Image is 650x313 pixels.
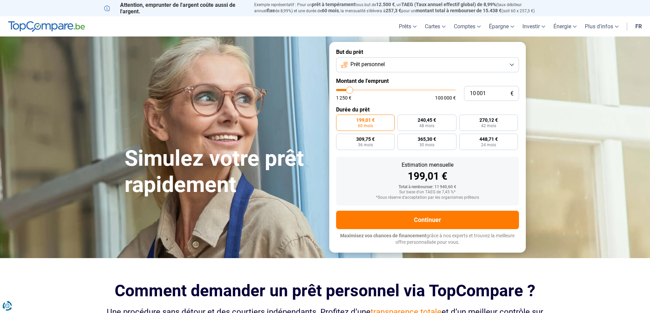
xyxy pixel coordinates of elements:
[485,16,518,36] a: Épargne
[336,106,519,113] label: Durée du prêt
[418,118,436,122] span: 240,45 €
[518,16,549,36] a: Investir
[549,16,581,36] a: Énergie
[104,281,546,300] h2: Comment demander un prêt personnel via TopCompare ?
[435,95,456,100] span: 100 000 €
[336,211,519,229] button: Continuer
[510,91,514,96] span: €
[336,78,519,84] label: Montant de l'emprunt
[336,233,519,246] p: grâce à nos experts et trouvez la meilleure offre personnalisée pour vous.
[312,2,355,7] span: prêt à tempérament
[8,21,85,32] img: TopCompare
[419,124,434,128] span: 48 mois
[336,57,519,72] button: Prêt personnel
[267,8,275,13] span: fixe
[479,137,498,141] span: 448,71 €
[336,95,351,100] span: 1 250 €
[342,195,514,200] div: *Sous réserve d'acceptation par les organismes prêteurs
[401,2,496,7] span: TAEG (Taux annuel effectif global) de 8,99%
[342,190,514,195] div: Sur base d'un TAEG de 7,45 %*
[481,143,496,147] span: 24 mois
[322,8,339,13] span: 60 mois
[104,2,246,15] p: Attention, emprunter de l'argent coûte aussi de l'argent.
[631,16,646,36] a: fr
[342,162,514,168] div: Estimation mensuelle
[125,146,321,198] h1: Simulez votre prêt rapidement
[358,124,373,128] span: 60 mois
[342,171,514,181] div: 199,01 €
[395,16,421,36] a: Prêts
[386,8,401,13] span: 257,3 €
[356,137,375,141] span: 309,75 €
[336,49,519,55] label: But du prêt
[581,16,623,36] a: Plus d'infos
[479,118,498,122] span: 270,12 €
[419,143,434,147] span: 30 mois
[450,16,485,36] a: Comptes
[481,124,496,128] span: 42 mois
[421,16,450,36] a: Cartes
[356,118,375,122] span: 199,01 €
[350,61,385,68] span: Prêt personnel
[358,143,373,147] span: 36 mois
[342,185,514,190] div: Total à rembourser: 11 940,60 €
[416,8,502,13] span: montant total à rembourser de 15.438 €
[254,2,546,14] p: Exemple représentatif : Pour un tous but de , un (taux débiteur annuel de 8,99%) et une durée de ...
[340,233,427,238] span: Maximisez vos chances de financement
[376,2,395,7] span: 12.500 €
[418,137,436,141] span: 365,30 €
